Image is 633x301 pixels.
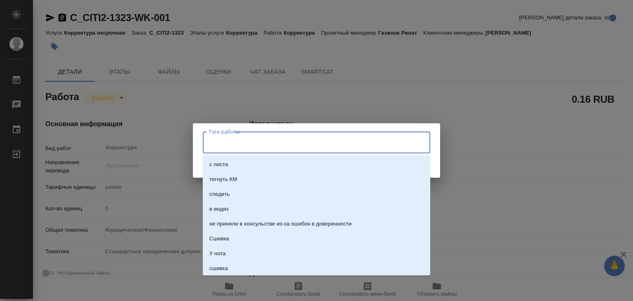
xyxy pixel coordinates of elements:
[209,264,228,273] p: сшивка
[209,235,229,243] p: Сшивка
[209,160,228,169] p: с листа
[209,249,226,258] p: У нота
[209,175,237,183] p: тегнуть КМ
[209,220,352,228] p: не приняли в консульстве из-за ошибок в доверенности
[209,205,229,213] p: в индиз
[209,190,230,198] p: следить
